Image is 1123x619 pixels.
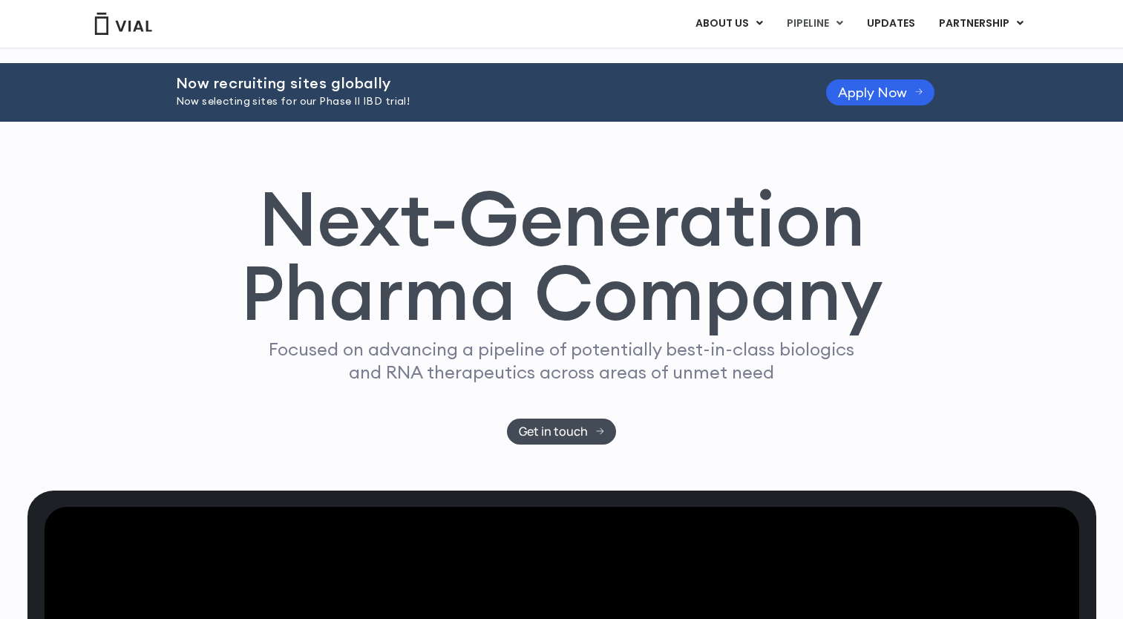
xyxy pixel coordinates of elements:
[507,419,616,445] a: Get in touch
[684,11,774,36] a: ABOUT USMenu Toggle
[176,75,789,91] h2: Now recruiting sites globally
[927,11,1035,36] a: PARTNERSHIPMenu Toggle
[240,181,883,331] h1: Next-Generation Pharma Company
[94,13,153,35] img: Vial Logo
[775,11,854,36] a: PIPELINEMenu Toggle
[176,94,789,110] p: Now selecting sites for our Phase II IBD trial!
[855,11,926,36] a: UPDATES
[519,426,588,437] span: Get in touch
[838,87,907,98] span: Apply Now
[263,338,861,384] p: Focused on advancing a pipeline of potentially best-in-class biologics and RNA therapeutics acros...
[826,79,935,105] a: Apply Now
